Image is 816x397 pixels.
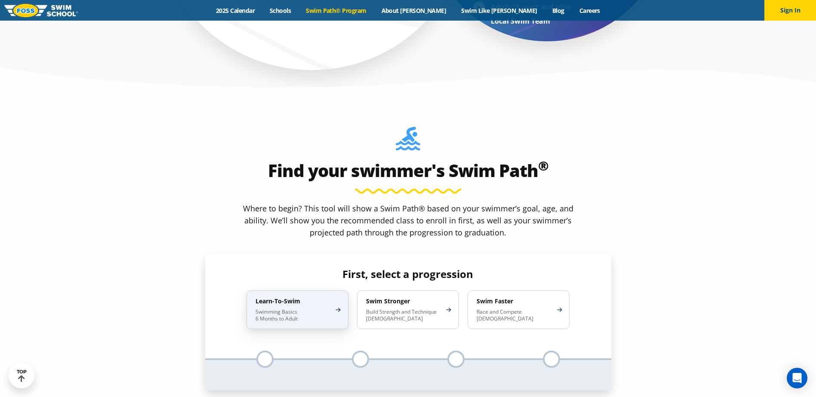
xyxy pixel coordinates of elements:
[299,6,374,15] a: Swim Path® Program
[240,268,576,280] h4: First, select a progression
[454,6,545,15] a: Swim Like [PERSON_NAME]
[572,6,607,15] a: Careers
[374,6,454,15] a: About [PERSON_NAME]
[545,6,572,15] a: Blog
[491,16,550,26] strong: Local Swim Team
[262,6,299,15] a: Schools
[538,157,548,174] sup: ®
[17,369,27,382] div: TOP
[477,308,552,322] p: Race and Compete [DEMOGRAPHIC_DATA]
[396,127,420,156] img: Foss-Location-Swimming-Pool-Person.svg
[366,308,441,322] p: Build Strength and Technique [DEMOGRAPHIC_DATA]
[366,297,441,305] h4: Swim Stronger
[787,368,807,388] div: Open Intercom Messenger
[240,202,577,238] p: Where to begin? This tool will show a Swim Path® based on your swimmer’s goal, age, and ability. ...
[205,160,611,181] h2: Find your swimmer's Swim Path
[256,308,331,322] p: Swimming Basics 6 Months to Adult
[4,4,78,17] img: FOSS Swim School Logo
[477,297,552,305] h4: Swim Faster
[256,297,331,305] h4: Learn-To-Swim
[209,6,262,15] a: 2025 Calendar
